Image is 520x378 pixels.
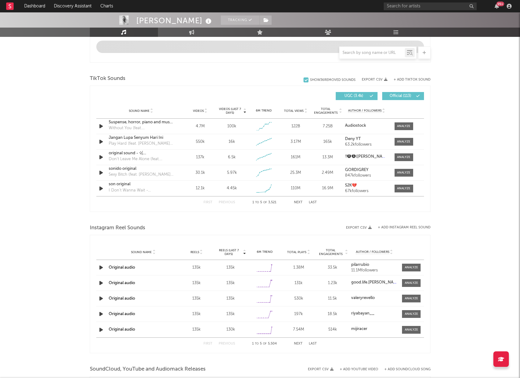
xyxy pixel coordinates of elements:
a: S2K💔 [345,183,388,188]
button: + Add SoundCloud Song [384,368,430,371]
div: 135k [215,311,246,317]
span: Reels (last 7 days) [215,248,243,256]
button: Previous [219,342,235,345]
div: 165k [313,139,342,145]
div: 13.3M [313,154,342,160]
div: 847k followers [345,174,388,178]
span: TikTok Sounds [90,75,125,82]
div: 6.5k [228,154,236,160]
strong: riyabayan__ [351,311,374,315]
button: + Add SoundCloud Song [378,368,430,371]
strong: pilarrubio [351,263,369,267]
button: Next [294,342,303,345]
button: Last [309,342,317,345]
strong: S2K💔 [345,183,357,187]
a: mijiracer [351,327,398,331]
div: + Add YouTube Video [334,368,378,371]
span: Sound Name [129,109,150,113]
a: Jangan Lupa Senyum Hari Ini [109,135,173,141]
input: Search by song name or URL [339,51,405,55]
span: of [263,342,267,345]
span: Sound Name [131,250,152,254]
span: Author / Followers [348,109,382,113]
div: 4.7M [186,123,215,130]
a: GORDIGREY [345,168,388,172]
div: [PERSON_NAME] [136,15,213,26]
span: Videos (last 7 days) [217,107,243,115]
div: 12.1k [186,185,215,191]
div: 135k [215,280,246,286]
span: Instagram Reel Sounds [90,224,145,232]
strong: mijiracer [351,327,367,331]
div: 135k [181,327,212,333]
button: Export CSV [346,226,372,230]
button: Previous [219,201,235,204]
div: 1.23k [317,280,348,286]
button: + Add TikTok Sound [387,78,430,81]
button: First [203,342,212,345]
strong: valeryrevello [351,296,375,300]
a: Original audio [109,266,135,270]
div: 131k [283,280,314,286]
a: Original audio [109,327,135,332]
div: 7.54M [283,327,314,333]
button: + Add Instagram Reel Sound [378,226,430,229]
div: 16.9M [313,185,342,191]
strong: GORDIGREY [345,168,369,172]
button: 99+ [495,4,499,9]
button: First [203,201,212,204]
div: 6M Trend [249,108,278,113]
a: good.life.[PERSON_NAME] [351,280,398,285]
span: Total Views [284,109,304,113]
div: 135k [181,265,212,271]
div: 100k [227,123,236,130]
div: I Don't Wanna Wait - [PERSON_NAME] & [PERSON_NAME] Remix [109,187,173,194]
div: 3.17M [281,139,310,145]
div: 4.45k [227,185,237,191]
div: 1 5 5,504 [247,340,282,348]
a: Deny YT [345,137,388,141]
a: riyabayan__ [351,311,398,316]
div: Without You (feat. [PERSON_NAME]) - Extended [109,125,173,131]
button: Tracking [221,15,260,25]
button: + Add TikTok Sound [394,78,430,81]
span: Official ( 113 ) [386,94,415,98]
span: Total Plays [287,250,306,254]
div: 130k [215,327,246,333]
a: Suspense, horror, piano and music box [109,119,173,125]
div: 99 + [496,2,504,6]
div: 135k [215,296,246,302]
div: 30.1k [186,170,215,176]
div: 137k [186,154,215,160]
a: original sound - ꧁☾︎[PERSON_NAME]✯㋛︎꧂🇱🇦 [109,150,173,156]
button: Last [309,201,317,204]
div: 6M Trend [249,250,280,254]
a: son original [109,181,173,187]
button: UGC(3.4k) [336,92,378,100]
span: Reels [190,250,199,254]
span: Total Engagements [313,107,338,115]
div: 1.38M [283,265,314,271]
input: Search for artists [384,2,477,10]
strong: good.life.[PERSON_NAME] [351,280,400,284]
a: Original audio [109,312,135,316]
span: Author / Followers [356,250,389,254]
div: 11.1M followers [351,268,398,273]
div: Sexy Bitch (feat. [PERSON_NAME]) - [PERSON_NAME] & [PERSON_NAME] Remix [109,172,173,178]
div: 135k [181,296,212,302]
a: Original audio [109,281,135,285]
div: 135k [181,280,212,286]
button: + Add YouTube Video [340,368,378,371]
div: 2.49M [313,170,342,176]
span: to [255,342,259,345]
div: 135k [215,265,246,271]
div: 67k followers [345,189,388,193]
button: Export CSV [308,367,334,371]
div: + Add Instagram Reel Sound [372,226,430,229]
a: pilarrubio [351,263,398,267]
div: 33.5k [317,265,348,271]
div: 5.97k [227,170,237,176]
